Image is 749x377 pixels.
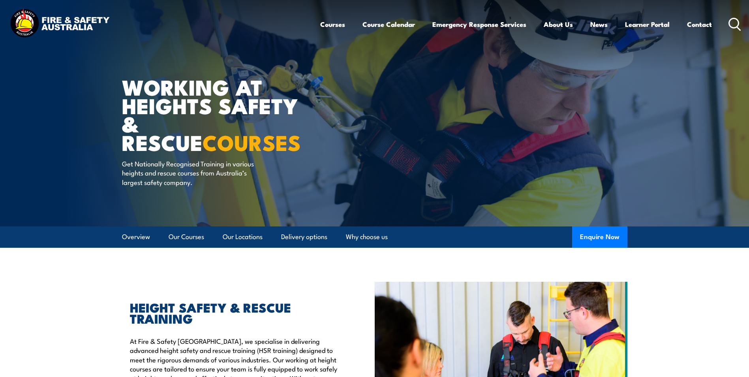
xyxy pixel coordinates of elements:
[169,226,204,247] a: Our Courses
[130,302,338,324] h2: HEIGHT SAFETY & RESCUE TRAINING
[281,226,327,247] a: Delivery options
[223,226,263,247] a: Our Locations
[203,125,301,158] strong: COURSES
[362,14,415,35] a: Course Calendar
[122,226,150,247] a: Overview
[590,14,608,35] a: News
[625,14,670,35] a: Learner Portal
[544,14,573,35] a: About Us
[572,226,627,248] button: Enquire Now
[432,14,526,35] a: Emergency Response Services
[320,14,345,35] a: Courses
[122,159,266,187] p: Get Nationally Recognised Training in various heights and rescue courses from Australia’s largest...
[346,226,388,247] a: Why choose us
[122,77,317,151] h1: WORKING AT HEIGHTS SAFETY & RESCUE
[687,14,712,35] a: Contact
